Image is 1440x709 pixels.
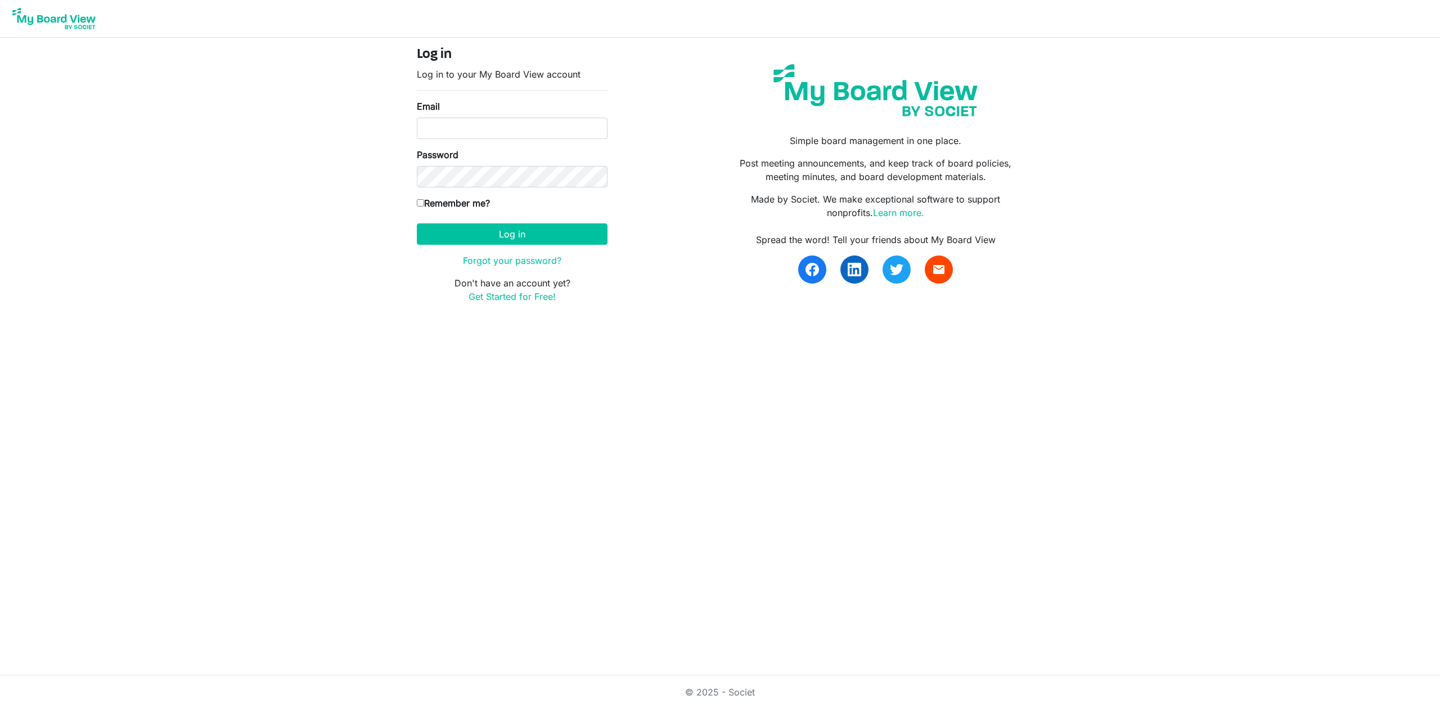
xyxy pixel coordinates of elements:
div: Spread the word! Tell your friends about My Board View [728,233,1023,246]
img: My Board View Logo [9,5,99,33]
button: Log in [417,223,607,245]
label: Remember me? [417,196,490,210]
input: Remember me? [417,199,424,207]
label: Password [417,148,458,161]
p: Log in to your My Board View account [417,68,607,81]
span: email [932,263,946,276]
img: linkedin.svg [848,263,861,276]
h4: Log in [417,47,607,63]
p: Post meeting announcements, and keep track of board policies, meeting minutes, and board developm... [728,156,1023,183]
a: email [925,255,953,284]
img: my-board-view-societ.svg [765,56,986,125]
a: Get Started for Free! [469,291,556,302]
img: twitter.svg [890,263,903,276]
a: Forgot your password? [463,255,561,266]
p: Simple board management in one place. [728,134,1023,147]
p: Don't have an account yet? [417,276,607,303]
p: Made by Societ. We make exceptional software to support nonprofits. [728,192,1023,219]
label: Email [417,100,440,113]
img: facebook.svg [805,263,819,276]
a: Learn more. [873,207,924,218]
a: © 2025 - Societ [685,686,755,698]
